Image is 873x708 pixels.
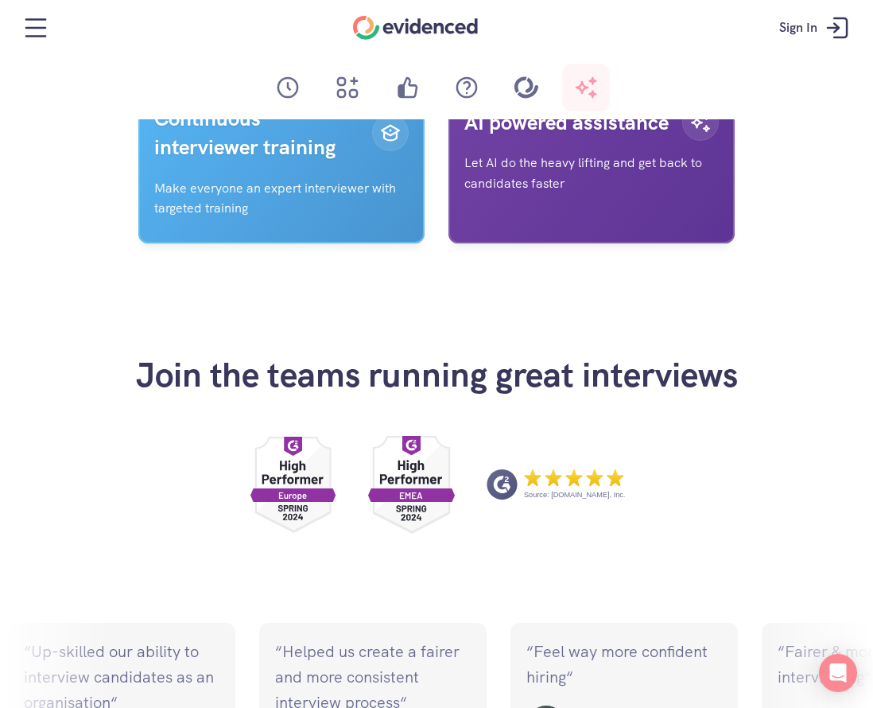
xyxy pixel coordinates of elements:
[779,18,817,38] p: Sign In
[819,654,857,692] div: Open Intercom Messenger
[154,104,364,162] p: Continuous interviewer training
[464,153,719,193] p: Let AI do the heavy lifting and get back to candidates faster
[368,436,455,534] a: G2 Reviews
[250,437,336,534] a: G2 Reviews
[526,639,722,690] p: “Feel way more confident hiring“
[767,4,865,52] a: Sign In
[154,178,409,219] p: Make everyone an expert interviewer with targeted training
[136,355,738,396] h2: Join the teams running great interviews
[487,469,623,500] a: Source: [DOMAIN_NAME], Inc.
[524,490,625,500] p: Source: [DOMAIN_NAME], Inc.
[353,16,478,40] a: Home
[464,108,670,137] p: AI powered assistance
